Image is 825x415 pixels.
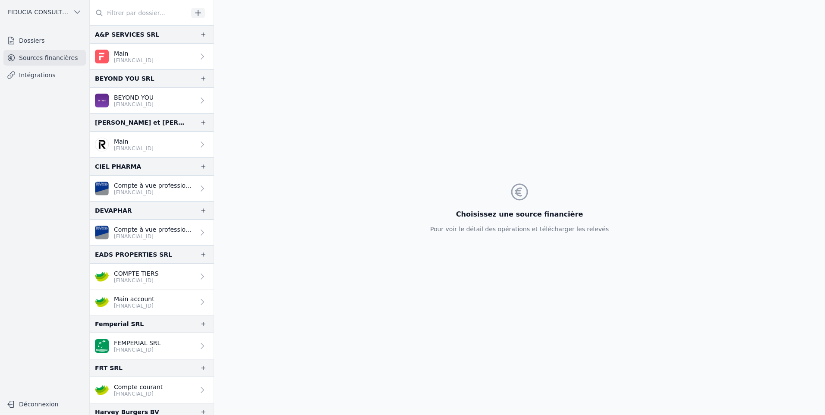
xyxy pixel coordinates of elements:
p: Main [114,137,154,146]
p: Compte à vue professionnel [114,181,195,190]
div: [PERSON_NAME] et [PERSON_NAME] [95,117,186,128]
img: crelan.png [95,295,109,309]
a: Sources financières [3,50,86,66]
img: VAN_BREDA_JVBABE22XXX.png [95,182,109,195]
p: COMPTE TIERS [114,269,158,278]
p: FEMPERIAL SRL [114,339,161,347]
img: FINOM_SOBKDEBB.png [95,50,109,63]
a: Main [FINANCIAL_ID] [90,44,214,69]
p: [FINANCIAL_ID] [114,390,163,397]
span: FIDUCIA CONSULTING SRL [8,8,69,16]
div: DEVAPHAR [95,205,132,216]
a: Dossiers [3,33,86,48]
p: [FINANCIAL_ID] [114,101,154,108]
button: FIDUCIA CONSULTING SRL [3,5,86,19]
p: Pour voir le détail des opérations et télécharger les relevés [430,225,609,233]
p: BEYOND YOU [114,93,154,102]
div: CIEL PHARMA [95,161,141,172]
a: Compte courant [FINANCIAL_ID] [90,377,214,403]
a: Intégrations [3,67,86,83]
p: Compte à vue professionnel [114,225,195,234]
img: crelan.png [95,383,109,397]
p: Main account [114,295,154,303]
p: [FINANCIAL_ID] [114,277,158,284]
p: [FINANCIAL_ID] [114,57,154,64]
a: FEMPERIAL SRL [FINANCIAL_ID] [90,333,214,359]
p: [FINANCIAL_ID] [114,189,195,196]
a: Compte à vue professionnel [FINANCIAL_ID] [90,220,214,245]
p: [FINANCIAL_ID] [114,302,154,309]
p: [FINANCIAL_ID] [114,233,195,240]
button: Déconnexion [3,397,86,411]
div: Femperial SRL [95,319,144,329]
div: FRT SRL [95,363,123,373]
div: EADS PROPERTIES SRL [95,249,172,260]
p: Compte courant [114,383,163,391]
a: Main account [FINANCIAL_ID] [90,289,214,315]
p: Main [114,49,154,58]
a: Compte à vue professionnel [FINANCIAL_ID] [90,176,214,201]
img: crelan.png [95,270,109,283]
a: BEYOND YOU [FINANCIAL_ID] [90,88,214,113]
input: Filtrer par dossier... [90,5,188,21]
div: BEYOND YOU SRL [95,73,154,84]
a: Main [FINANCIAL_ID] [90,132,214,157]
img: BNP_BE_BUSINESS_GEBABEBB.png [95,339,109,353]
img: revolut.png [95,138,109,151]
div: A&P SERVICES SRL [95,29,159,40]
img: BEOBANK_CTBKBEBX.png [95,94,109,107]
p: [FINANCIAL_ID] [114,145,154,152]
img: VAN_BREDA_JVBABE22XXX.png [95,226,109,239]
h3: Choisissez une source financière [430,209,609,220]
a: COMPTE TIERS [FINANCIAL_ID] [90,264,214,289]
p: [FINANCIAL_ID] [114,346,161,353]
